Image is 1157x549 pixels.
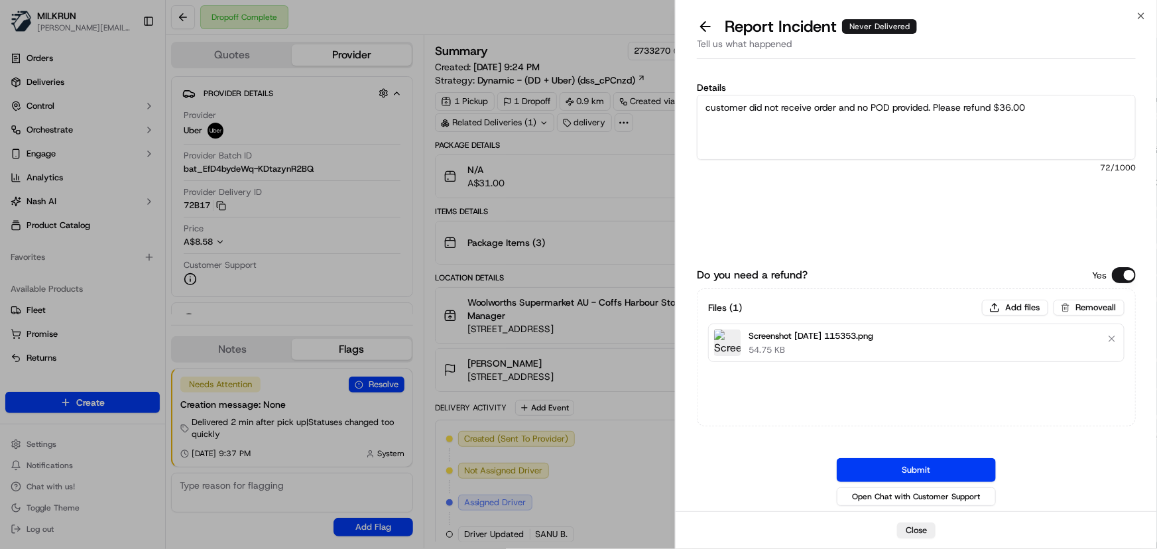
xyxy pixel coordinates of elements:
div: Tell us what happened [697,37,1136,59]
div: Never Delivered [842,19,917,34]
h3: Files ( 1 ) [708,301,742,314]
textarea: customer did not receive order and no POD provided. Please refund $36.00 [697,95,1136,160]
label: Do you need a refund? [697,267,808,283]
button: Close [897,522,936,538]
button: Submit [837,458,996,482]
p: 54.75 KB [749,344,873,356]
button: Remove file [1103,330,1121,348]
button: Add files [982,300,1048,316]
img: Screenshot 2025-09-16 115353.png [714,330,741,356]
button: Removeall [1054,300,1125,316]
button: Open Chat with Customer Support [837,487,996,506]
span: 72 /1000 [697,162,1136,173]
p: Screenshot [DATE] 115353.png [749,330,873,343]
p: Report Incident [725,16,917,37]
p: Yes [1092,269,1107,282]
label: Details [697,83,1136,92]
